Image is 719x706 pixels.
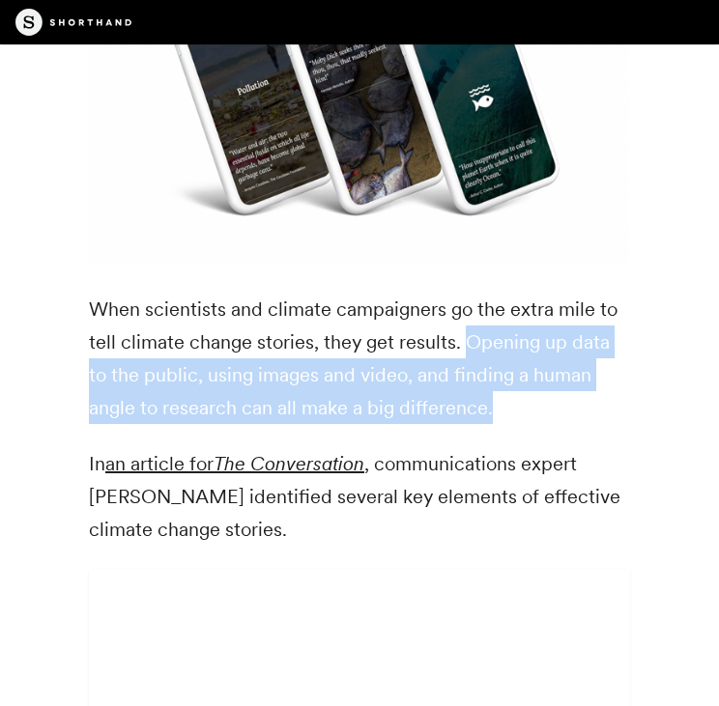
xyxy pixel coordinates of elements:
a: an article forThe Conversation [105,452,364,475]
img: The Craft [15,9,131,36]
p: In , communications expert [PERSON_NAME] identified several key elements of effective climate cha... [89,447,630,546]
em: The Conversation [214,452,364,475]
p: When scientists and climate campaigners go the extra mile to tell climate change stories, they ge... [89,293,630,424]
